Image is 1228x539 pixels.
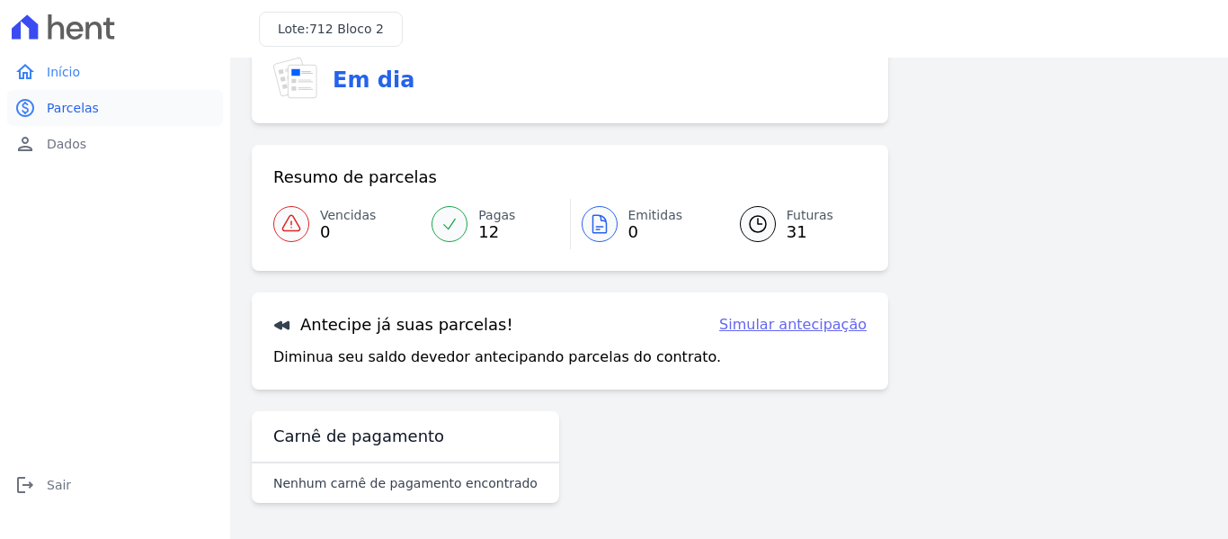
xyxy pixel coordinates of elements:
span: Dados [47,135,86,153]
span: 0 [628,225,683,239]
i: logout [14,474,36,496]
a: Futuras 31 [718,199,867,249]
h3: Resumo de parcelas [273,166,437,188]
span: 712 Bloco 2 [309,22,384,36]
a: personDados [7,126,223,162]
p: Nenhum carnê de pagamento encontrado [273,474,538,492]
a: logoutSair [7,467,223,503]
a: paidParcelas [7,90,223,126]
i: home [14,61,36,83]
span: Pagas [478,206,515,225]
span: Futuras [787,206,833,225]
span: Vencidas [320,206,376,225]
a: Vencidas 0 [273,199,421,249]
span: Sair [47,476,71,494]
span: Emitidas [628,206,683,225]
a: Emitidas 0 [571,199,718,249]
h3: Antecipe já suas parcelas! [273,314,513,336]
p: Diminua seu saldo devedor antecipando parcelas do contrato. [273,346,721,368]
i: person [14,133,36,155]
a: Simular antecipação [719,314,867,336]
span: 0 [320,225,376,239]
h3: Carnê de pagamento [273,426,444,447]
i: paid [14,97,36,119]
a: Pagas 12 [421,199,569,249]
h3: Em dia [333,64,414,96]
span: Início [47,63,80,81]
h3: Lote: [278,20,384,39]
a: homeInício [7,54,223,90]
span: Parcelas [47,99,99,117]
span: 31 [787,225,833,239]
span: 12 [478,225,515,239]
